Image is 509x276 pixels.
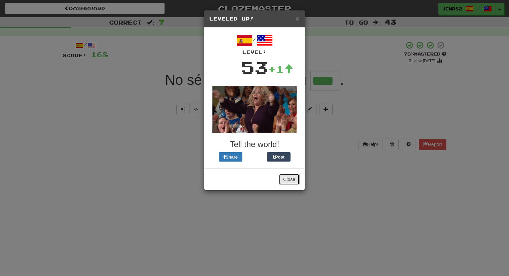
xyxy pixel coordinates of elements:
[209,140,300,149] h3: Tell the world!
[267,152,291,162] button: Post
[242,152,267,162] iframe: X Post Button
[296,15,300,22] button: Close
[296,14,300,22] span: ×
[268,63,293,76] div: +1
[219,152,242,162] button: Share
[209,33,300,56] div: /
[212,86,297,133] img: happy-lady-c767e5519d6a7a6d241e17537db74d2b6302dbbc2957d4f543dfdf5f6f88f9b5.gif
[241,56,268,79] div: 53
[279,174,300,185] button: Close
[209,15,300,22] h5: Leveled Up!
[209,49,300,56] div: Level:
